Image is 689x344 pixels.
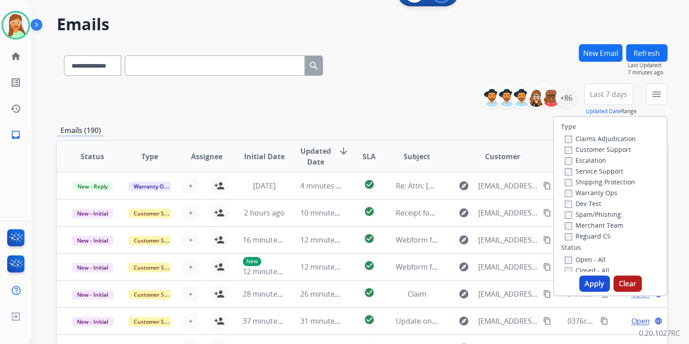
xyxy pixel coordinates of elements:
span: Receipt for [PERSON_NAME]‘s original purchase. [395,208,558,218]
span: New - Initial [72,317,113,326]
span: [EMAIL_ADDRESS][DOMAIN_NAME] [478,261,538,272]
mat-icon: explore [458,261,469,272]
span: Claim [407,289,426,299]
span: New - Initial [72,263,113,272]
span: 26 minutes ago [300,289,353,299]
button: + [181,285,199,303]
span: + [189,207,193,218]
button: Clear [613,275,642,292]
mat-icon: content_copy [543,209,551,217]
mat-icon: check_circle [363,179,374,190]
span: + [189,234,193,245]
span: + [189,289,193,299]
label: Shipping Protection [565,178,635,186]
label: Closed - All [565,266,609,275]
span: [EMAIL_ADDRESS][DOMAIN_NAME] [478,316,538,326]
mat-icon: arrow_downward [338,146,349,156]
button: + [181,204,199,222]
span: Type [141,151,158,162]
span: 12 minutes ago [300,262,353,272]
span: Initial Date [244,151,284,162]
mat-icon: explore [458,207,469,218]
label: Escalation [565,156,606,165]
label: Merchant Team [565,221,623,229]
input: Open - All [565,257,572,264]
div: +86 [555,87,577,109]
mat-icon: check_circle [363,206,374,217]
input: Escalation [565,157,572,165]
mat-icon: explore [458,289,469,299]
span: Last Updated: [628,62,667,69]
button: + [181,258,199,276]
span: Customer Support [128,236,187,245]
input: Closed - All [565,267,572,275]
span: Warranty Ops [128,182,175,191]
mat-icon: content_copy [543,182,551,190]
mat-icon: explore [458,180,469,191]
mat-icon: history [10,103,21,114]
span: Range [586,107,637,115]
label: Reguard CS [565,232,611,240]
span: + [189,261,193,272]
label: Open - All [565,255,606,264]
p: New [243,257,261,266]
button: New Email [579,44,622,62]
label: Claims Adjudication [565,134,636,143]
label: Warranty Ops [565,188,617,197]
span: New - Initial [72,209,113,218]
mat-icon: content_copy [543,236,551,244]
img: avatar [3,13,28,38]
span: New - Initial [72,236,113,245]
input: Merchant Team [565,222,572,229]
span: Customer Support [128,317,187,326]
span: Update on claim [395,316,451,326]
mat-icon: menu [651,89,662,100]
mat-icon: list_alt [10,77,21,88]
button: Apply [579,275,610,292]
span: Customer Support [128,290,187,299]
input: Reguard CS [565,233,572,240]
label: Service Support [565,167,623,175]
mat-icon: person_add [214,207,225,218]
mat-icon: content_copy [600,317,608,325]
mat-icon: inbox [10,129,21,140]
mat-icon: content_copy [543,317,551,325]
span: + [189,180,193,191]
span: 16 minutes ago [243,235,295,245]
p: 0.20.1027RC [639,328,680,339]
label: Customer Support [565,145,631,154]
span: New - Initial [72,290,113,299]
mat-icon: person_add [214,180,225,191]
span: 4 minutes ago [300,181,349,191]
input: Warranty Ops [565,190,572,197]
span: Customer Support [128,263,187,272]
mat-icon: content_copy [543,290,551,298]
label: Spam/Phishing [565,210,621,219]
button: + [181,312,199,330]
button: Updated Date [586,108,621,115]
label: Status [561,243,581,252]
span: Assignee [191,151,222,162]
span: Re: Attn: [PERSON_NAME] [395,181,481,191]
mat-icon: content_copy [543,263,551,271]
input: Shipping Protection [565,179,572,186]
input: Dev Test [565,201,572,208]
span: Customer [485,151,520,162]
mat-icon: explore [458,316,469,326]
span: 12 minutes ago [300,235,353,245]
button: + [181,177,199,195]
span: 28 minutes ago [243,289,295,299]
span: Last 7 days [590,92,627,96]
mat-icon: check_circle [363,260,374,271]
button: Last 7 days [584,83,633,105]
mat-icon: check_circle [363,233,374,244]
label: Dev Test [565,199,601,208]
mat-icon: language [654,317,662,325]
input: Spam/Phishing [565,211,572,219]
mat-icon: home [10,51,21,62]
mat-icon: person_add [214,261,225,272]
span: 37 minutes ago [243,316,295,326]
span: 10 minutes ago [300,208,353,218]
span: 7 minutes ago [628,69,667,76]
span: SLA [363,151,376,162]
